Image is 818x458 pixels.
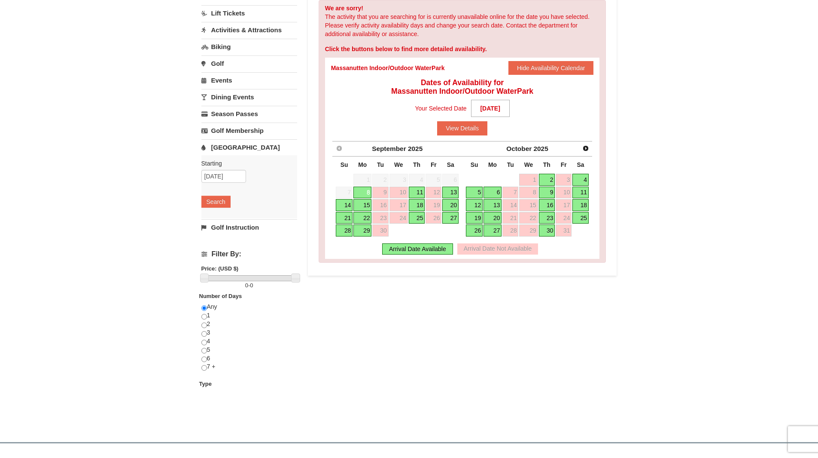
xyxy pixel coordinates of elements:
[539,212,555,224] a: 23
[201,159,291,168] label: Starting
[484,212,502,224] a: 20
[245,282,248,289] span: 0
[336,145,343,152] span: Prev
[437,121,487,135] button: View Details
[325,5,363,12] strong: We are sorry!
[382,243,453,255] div: Arrival Date Available
[353,187,371,199] a: 8
[353,199,371,211] a: 15
[577,161,584,168] span: Saturday
[471,100,510,117] strong: [DATE]
[539,174,555,186] a: 2
[409,174,425,186] span: 4
[572,187,589,199] a: 11
[372,187,388,199] a: 9
[201,250,297,258] h4: Filter By:
[426,199,441,211] a: 19
[519,224,538,237] a: 29
[484,187,502,199] a: 6
[377,161,384,168] span: Tuesday
[336,212,353,224] a: 21
[582,145,589,152] span: Next
[389,187,408,199] a: 10
[466,187,483,199] a: 5
[426,212,441,224] a: 26
[372,212,388,224] a: 23
[331,64,445,72] div: Massanutten Indoor/Outdoor WaterPark
[519,174,538,186] a: 1
[336,187,353,199] span: 7
[572,199,589,211] a: 18
[572,212,589,224] a: 25
[409,212,425,224] a: 25
[201,5,297,21] a: Lift Tickets
[502,212,518,224] a: 21
[556,212,572,224] a: 24
[508,61,594,75] button: Hide Availability Calendar
[415,102,467,115] span: Your Selected Date
[556,174,572,186] a: 3
[201,219,297,235] a: Golf Instruction
[250,282,253,289] span: 0
[201,303,297,380] div: Any 1 2 3 4 5 6 7 +
[372,224,388,237] a: 30
[199,381,212,387] strong: Type
[519,212,538,224] a: 22
[201,123,297,138] a: Golf Membership
[534,145,548,152] span: 2025
[466,199,483,211] a: 12
[466,224,483,237] a: 26
[442,187,459,199] a: 13
[484,224,502,237] a: 27
[201,22,297,38] a: Activities & Attractions
[502,224,518,237] a: 28
[389,212,408,224] a: 24
[442,174,459,186] span: 6
[201,106,297,122] a: Season Passes
[389,174,408,186] span: 3
[426,174,441,186] span: 5
[409,187,425,199] a: 11
[336,224,353,237] a: 28
[426,187,441,199] a: 12
[331,78,594,95] h4: Dates of Availability for Massanutten Indoor/Outdoor WaterPark
[341,161,348,168] span: Sunday
[372,174,388,186] span: 2
[543,161,550,168] span: Thursday
[389,199,408,211] a: 17
[358,161,367,168] span: Monday
[394,161,403,168] span: Wednesday
[431,161,437,168] span: Friday
[466,212,483,224] a: 19
[519,187,538,199] a: 8
[539,187,555,199] a: 9
[524,161,533,168] span: Wednesday
[519,199,538,211] a: 15
[484,199,502,211] a: 13
[199,293,242,299] strong: Number of Days
[506,145,532,152] span: October
[561,161,567,168] span: Friday
[471,161,478,168] span: Sunday
[201,89,297,105] a: Dining Events
[556,199,572,211] a: 17
[333,142,345,154] a: Prev
[507,161,514,168] span: Tuesday
[201,281,297,290] label: -
[539,199,555,211] a: 16
[201,139,297,155] a: [GEOGRAPHIC_DATA]
[539,224,555,237] a: 30
[580,142,592,154] a: Next
[336,199,353,211] a: 14
[353,224,371,237] a: 29
[442,212,459,224] a: 27
[325,45,600,53] div: Click the buttons below to find more detailed availability.
[201,39,297,55] a: Biking
[201,72,297,88] a: Events
[372,145,406,152] span: September
[556,187,572,199] a: 10
[572,174,589,186] a: 4
[353,174,371,186] span: 1
[556,224,572,237] a: 31
[502,199,518,211] a: 14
